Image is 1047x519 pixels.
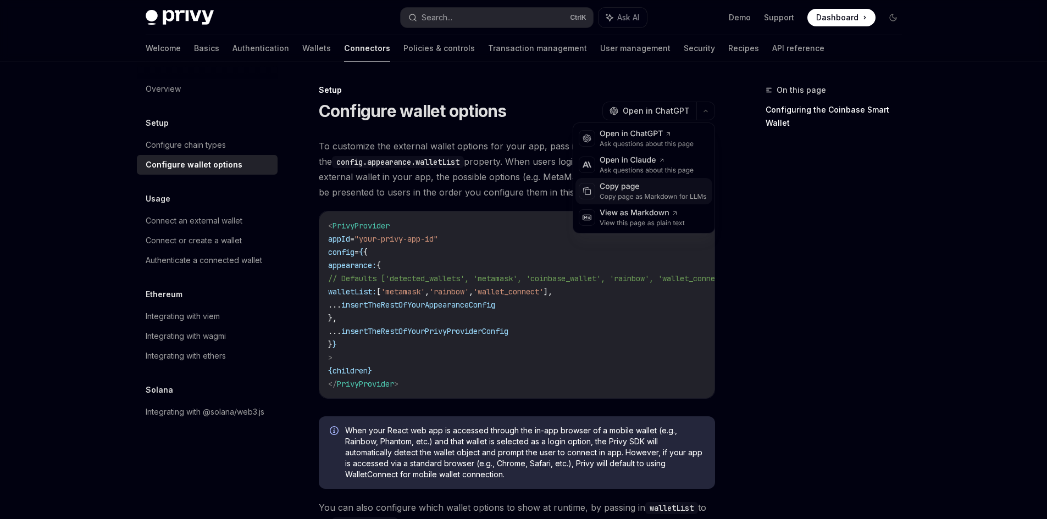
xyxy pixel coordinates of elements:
[328,274,733,283] span: // Defaults ['detected_wallets', 'metamask', 'coinbase_wallet', 'rainbow', 'wallet_connect']
[333,221,390,231] span: PrivyProvider
[146,234,242,247] div: Connect or create a wallet
[328,379,337,389] span: </
[194,35,219,62] a: Basics
[488,35,587,62] a: Transaction management
[137,326,278,346] a: Integrating with wagmi
[617,12,639,23] span: Ask AI
[146,192,170,205] h5: Usage
[394,379,398,389] span: >
[319,101,507,121] h1: Configure wallet options
[363,247,368,257] span: {
[469,287,473,297] span: ,
[425,287,429,297] span: ,
[328,366,333,376] span: {
[319,138,715,200] span: To customize the external wallet options for your app, pass in a array to the property. When user...
[376,287,381,297] span: [
[600,219,685,227] div: View this page as plain text
[328,339,333,349] span: }
[328,260,376,270] span: appearance:
[544,287,552,297] span: ],
[337,379,394,389] span: PrivyProvider
[328,313,337,323] span: },
[807,9,876,26] a: Dashboard
[376,260,381,270] span: {
[403,35,475,62] a: Policies & controls
[772,35,824,62] a: API reference
[600,192,707,201] div: Copy page as Markdown for LLMs
[729,12,751,23] a: Demo
[602,102,696,120] button: Open in ChatGPT
[350,234,354,244] span: =
[328,353,333,362] span: >
[146,349,226,362] div: Integrating with ethers
[146,288,182,301] h5: Ethereum
[600,155,694,166] div: Open in Claude
[332,156,464,168] code: config.appearance.walletList
[884,9,902,26] button: Toggle dark mode
[777,83,826,97] span: On this page
[645,502,698,514] code: walletList
[570,13,586,22] span: Ctrl K
[328,326,341,336] span: ...
[359,247,363,257] span: {
[623,105,690,116] span: Open in ChatGPT
[429,287,469,297] span: 'rainbow'
[146,138,226,152] div: Configure chain types
[599,8,647,27] button: Ask AI
[354,247,359,257] span: =
[328,221,333,231] span: <
[816,12,858,23] span: Dashboard
[684,35,715,62] a: Security
[341,300,495,310] span: insertTheRestOfYourAppearanceConfig
[146,214,242,227] div: Connect an external wallet
[600,139,694,148] div: Ask questions about this page
[333,366,368,376] span: children
[341,326,508,336] span: insertTheRestOfYourPrivyProviderConfig
[600,129,694,139] div: Open in ChatGPT
[146,158,242,171] div: Configure wallet options
[600,208,685,219] div: View as Markdown
[344,35,390,62] a: Connectors
[319,85,715,96] div: Setup
[137,231,278,250] a: Connect or create a wallet
[137,79,278,99] a: Overview
[330,426,341,437] svg: Info
[764,12,794,23] a: Support
[345,425,704,480] span: When your React web app is accessed through the in-app browser of a mobile wallet (e.g., Rainbow,...
[146,116,169,130] h5: Setup
[600,35,671,62] a: User management
[600,181,707,192] div: Copy page
[146,10,214,25] img: dark logo
[328,287,376,297] span: walletList:
[328,300,341,310] span: ...
[146,35,181,62] a: Welcome
[137,346,278,366] a: Integrating with ethers
[354,234,438,244] span: "your-privy-app-id"
[137,306,278,326] a: Integrating with viem
[328,234,350,244] span: appId
[146,330,226,343] div: Integrating with wagmi
[473,287,544,297] span: 'wallet_connect'
[232,35,289,62] a: Authentication
[137,135,278,155] a: Configure chain types
[146,82,181,96] div: Overview
[766,101,911,132] a: Configuring the Coinbase Smart Wallet
[146,310,220,323] div: Integrating with viem
[381,287,425,297] span: 'metamask'
[600,166,694,175] div: Ask questions about this page
[422,11,452,24] div: Search...
[401,8,593,27] button: Search...CtrlK
[146,383,173,397] h5: Solana
[137,155,278,175] a: Configure wallet options
[146,254,262,267] div: Authenticate a connected wallet
[146,405,264,418] div: Integrating with @solana/web3.js
[368,366,372,376] span: }
[328,247,354,257] span: config
[302,35,331,62] a: Wallets
[137,250,278,270] a: Authenticate a connected wallet
[137,211,278,231] a: Connect an external wallet
[137,402,278,422] a: Integrating with @solana/web3.js
[728,35,759,62] a: Recipes
[333,339,337,349] span: }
